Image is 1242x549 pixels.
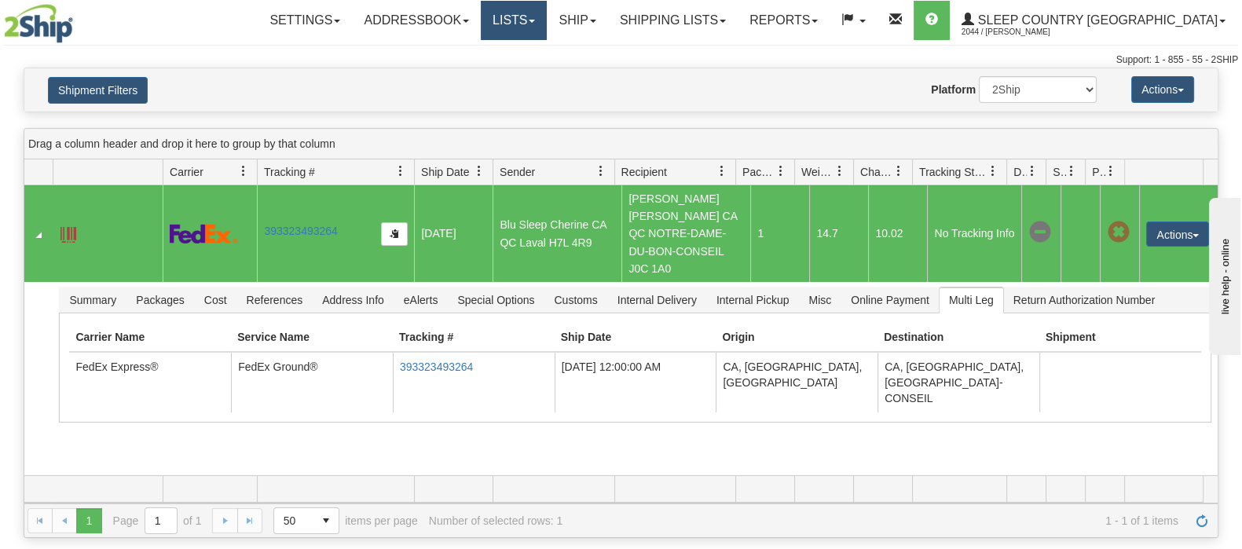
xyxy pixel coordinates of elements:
span: Page 1 [76,508,101,533]
span: Packages [126,287,193,313]
span: Sender [500,164,535,180]
span: eAlerts [394,287,448,313]
a: Shipping lists [608,1,738,40]
td: No Tracking Info [927,185,1021,282]
a: Charge filter column settings [885,158,912,185]
td: Blu Sleep Cherine CA QC Laval H7L 4R9 [493,185,621,282]
a: Sleep Country [GEOGRAPHIC_DATA] 2044 / [PERSON_NAME] [950,1,1237,40]
button: Actions [1146,221,1209,247]
button: Copy to clipboard [381,222,408,246]
span: Ship Date [421,164,469,180]
a: Packages filter column settings [768,158,794,185]
td: [DATE] 12:00:00 AM [555,353,716,412]
th: Shipment [1039,323,1201,353]
span: Customs [544,287,606,313]
span: 50 [284,513,304,529]
th: Tracking # [393,323,555,353]
a: Sender filter column settings [588,158,614,185]
span: Summary [60,287,126,313]
th: Destination [877,323,1039,353]
button: Actions [1131,76,1194,103]
span: Internal Pickup [707,287,799,313]
span: Page of 1 [113,507,202,534]
a: Addressbook [352,1,481,40]
td: FedEx Ground® [231,353,393,412]
img: logo2044.jpg [4,4,73,43]
input: Page 1 [145,508,177,533]
span: Online Payment [841,287,939,313]
span: Special Options [448,287,544,313]
th: Service Name [231,323,393,353]
span: Carrier [170,164,203,180]
span: No Tracking Info [1028,221,1050,243]
span: Weight [801,164,834,180]
a: Lists [481,1,547,40]
span: Tracking # [264,164,315,180]
th: Ship Date [555,323,716,353]
a: Recipient filter column settings [709,158,735,185]
a: Settings [258,1,352,40]
span: Delivery Status [1013,164,1027,180]
a: Delivery Status filter column settings [1019,158,1046,185]
td: CA, [GEOGRAPHIC_DATA], [GEOGRAPHIC_DATA] [716,353,877,412]
span: Pickup Status [1092,164,1105,180]
a: Tracking # filter column settings [387,158,414,185]
a: Tracking Status filter column settings [980,158,1006,185]
span: Sleep Country [GEOGRAPHIC_DATA] [974,13,1218,27]
span: Shipment Issues [1053,164,1066,180]
label: Platform [931,82,976,97]
span: items per page [273,507,418,534]
button: Shipment Filters [48,77,148,104]
span: 2044 / [PERSON_NAME] [962,24,1079,40]
iframe: chat widget [1206,194,1240,354]
span: Tracking Status [919,164,987,180]
td: 10.02 [868,185,927,282]
a: Shipment Issues filter column settings [1058,158,1085,185]
a: Ship [547,1,607,40]
td: CA, [GEOGRAPHIC_DATA], [GEOGRAPHIC_DATA]-CONSEIL [877,353,1039,412]
a: 393323493264 [264,225,337,237]
td: 14.7 [809,185,868,282]
a: Weight filter column settings [826,158,853,185]
span: Packages [742,164,775,180]
td: FedEx Express® [69,353,231,412]
span: Pickup Not Assigned [1107,221,1129,243]
a: Refresh [1189,508,1215,533]
a: Collapse [31,227,46,243]
a: Ship Date filter column settings [466,158,493,185]
td: [PERSON_NAME] [PERSON_NAME] CA QC NOTRE-DAME-DU-BON-CONSEIL J0C 1A0 [621,185,750,282]
div: live help - online [12,13,145,25]
span: select [313,508,339,533]
a: Carrier filter column settings [230,158,257,185]
span: Recipient [621,164,667,180]
td: [DATE] [414,185,493,282]
span: Internal Delivery [608,287,706,313]
th: Carrier Name [69,323,231,353]
div: grid grouping header [24,129,1218,159]
a: 393323493264 [400,361,473,373]
img: 2 - FedEx Express® [170,224,238,243]
span: 1 - 1 of 1 items [573,514,1178,527]
th: Origin [716,323,877,353]
td: 1 [750,185,809,282]
a: Label [60,220,76,245]
span: References [237,287,313,313]
span: Misc [799,287,841,313]
span: Charge [860,164,893,180]
div: Support: 1 - 855 - 55 - 2SHIP [4,53,1238,67]
span: Cost [195,287,236,313]
a: Pickup Status filter column settings [1097,158,1124,185]
span: Multi Leg [940,287,1003,313]
span: Page sizes drop down [273,507,339,534]
span: Return Authorization Number [1004,287,1165,313]
span: Address Info [313,287,394,313]
a: Reports [738,1,830,40]
div: Number of selected rows: 1 [429,514,562,527]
